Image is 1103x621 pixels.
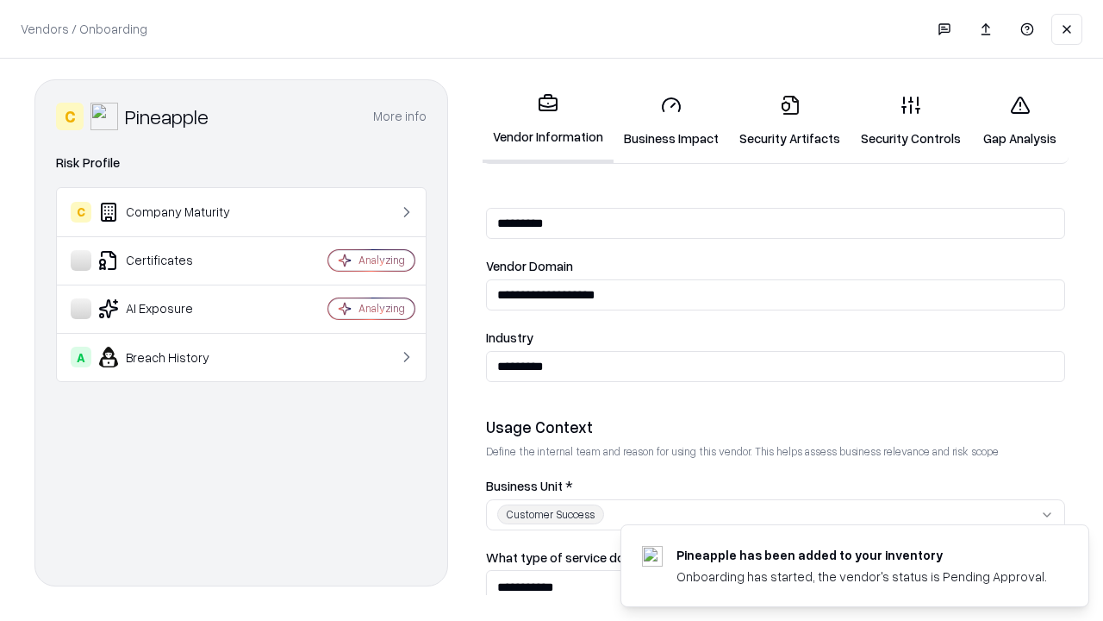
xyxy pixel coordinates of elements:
[483,79,614,163] a: Vendor Information
[71,347,91,367] div: A
[497,505,604,524] div: Customer Success
[676,546,1047,564] div: Pineapple has been added to your inventory
[71,298,277,319] div: AI Exposure
[56,103,84,130] div: C
[486,260,1065,273] label: Vendor Domain
[729,81,851,161] a: Security Artifacts
[486,331,1065,344] label: Industry
[56,153,427,173] div: Risk Profile
[358,253,405,267] div: Analyzing
[486,499,1065,530] button: Customer Success
[486,480,1065,492] label: Business Unit *
[90,103,118,130] img: Pineapple
[125,103,209,130] div: Pineapple
[614,81,729,161] a: Business Impact
[373,101,427,132] button: More info
[21,20,147,38] p: Vendors / Onboarding
[71,250,277,271] div: Certificates
[642,546,663,567] img: pineappleenergy.com
[486,551,1065,564] label: What type of service does the vendor provide? *
[971,81,1069,161] a: Gap Analysis
[486,417,1065,437] div: Usage Context
[358,301,405,316] div: Analyzing
[486,444,1065,459] p: Define the internal team and reason for using this vendor. This helps assess business relevance a...
[71,347,277,367] div: Breach History
[71,202,277,223] div: Company Maturity
[71,202,91,223] div: C
[851,81,971,161] a: Security Controls
[676,568,1047,586] div: Onboarding has started, the vendor's status is Pending Approval.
